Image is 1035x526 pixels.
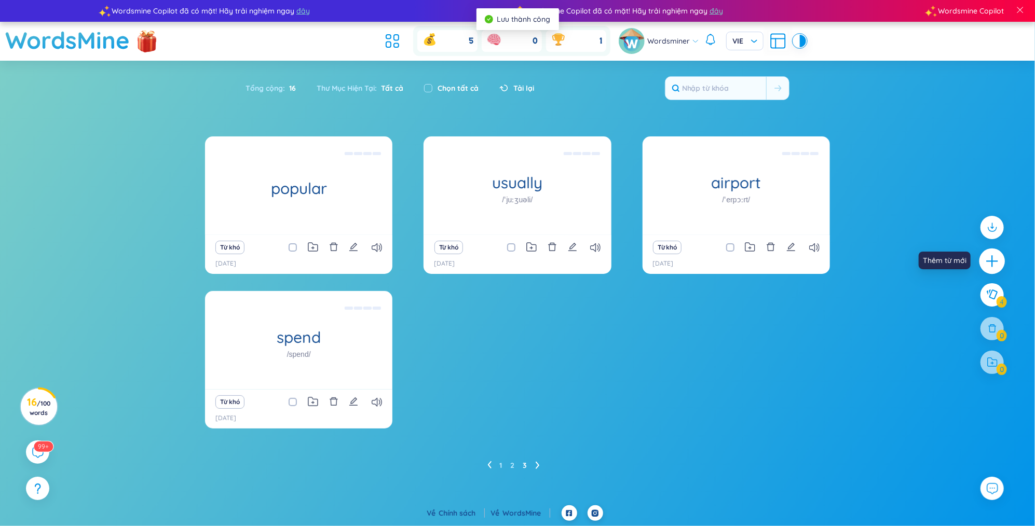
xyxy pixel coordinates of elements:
[786,240,796,255] button: edit
[285,82,296,94] span: 16
[215,241,244,254] button: Từ khó
[548,242,557,252] span: delete
[439,508,485,518] a: Chính sách
[349,397,358,406] span: edit
[766,240,775,255] button: delete
[137,25,157,56] img: flashSalesIcon.a7f4f837.png
[434,241,463,254] button: Từ khó
[619,28,645,54] img: avatar
[205,328,392,347] h1: spend
[709,5,723,17] span: đây
[500,458,502,473] a: 1
[503,508,550,518] a: WordsMine
[511,458,515,473] a: 2
[30,399,50,417] span: / 100 words
[536,457,540,474] li: Next Page
[511,457,515,474] li: 2
[919,252,971,269] div: Thêm từ mới
[104,5,517,17] div: Wordsmine Copilot đã có mặt! Hãy trải nghiệm ngay
[485,15,493,23] span: check-circle
[329,395,338,409] button: delete
[215,395,244,409] button: Từ khó
[287,349,311,360] h1: /spend/
[600,35,602,47] span: 1
[349,242,358,252] span: edit
[647,35,690,47] span: Wordsminer
[548,240,557,255] button: delete
[329,240,338,255] button: delete
[568,242,577,252] span: edit
[491,507,550,519] div: Về
[34,441,53,452] sup: 586
[296,5,309,17] span: đây
[427,507,485,519] div: Về
[329,397,338,406] span: delete
[502,194,533,205] h1: /ˈjuːʒuəli/
[434,259,455,269] p: [DATE]
[246,77,306,99] div: Tổng cộng :
[523,457,527,474] li: 3
[349,395,358,409] button: edit
[497,15,551,24] span: Lưu thành công
[665,77,766,100] input: Nhập từ khóa
[205,179,392,198] h1: popular
[653,241,682,254] button: Từ khó
[306,77,414,99] div: Thư Mục Hiện Tại :
[215,259,236,269] p: [DATE]
[723,194,751,205] h1: /ˈerpɔːrt/
[424,174,611,192] h1: usually
[215,413,236,423] p: [DATE]
[786,242,796,252] span: edit
[5,22,130,59] a: WordsMine
[523,458,527,473] a: 3
[377,84,403,93] span: Tất cả
[487,457,492,474] li: Previous Page
[766,242,775,252] span: delete
[27,398,50,417] h3: 16
[469,35,473,47] span: 5
[533,35,538,47] span: 0
[732,36,757,46] span: VIE
[568,240,577,255] button: edit
[500,457,502,474] li: 1
[438,82,479,94] label: Chọn tất cả
[517,5,930,17] div: Wordsmine Copilot đã có mặt! Hãy trải nghiệm ngay
[619,28,647,54] a: avatar
[985,254,1000,268] span: plus
[349,240,358,255] button: edit
[329,242,338,252] span: delete
[513,82,534,94] span: Tải lại
[643,174,830,192] h1: airport
[653,259,674,269] p: [DATE]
